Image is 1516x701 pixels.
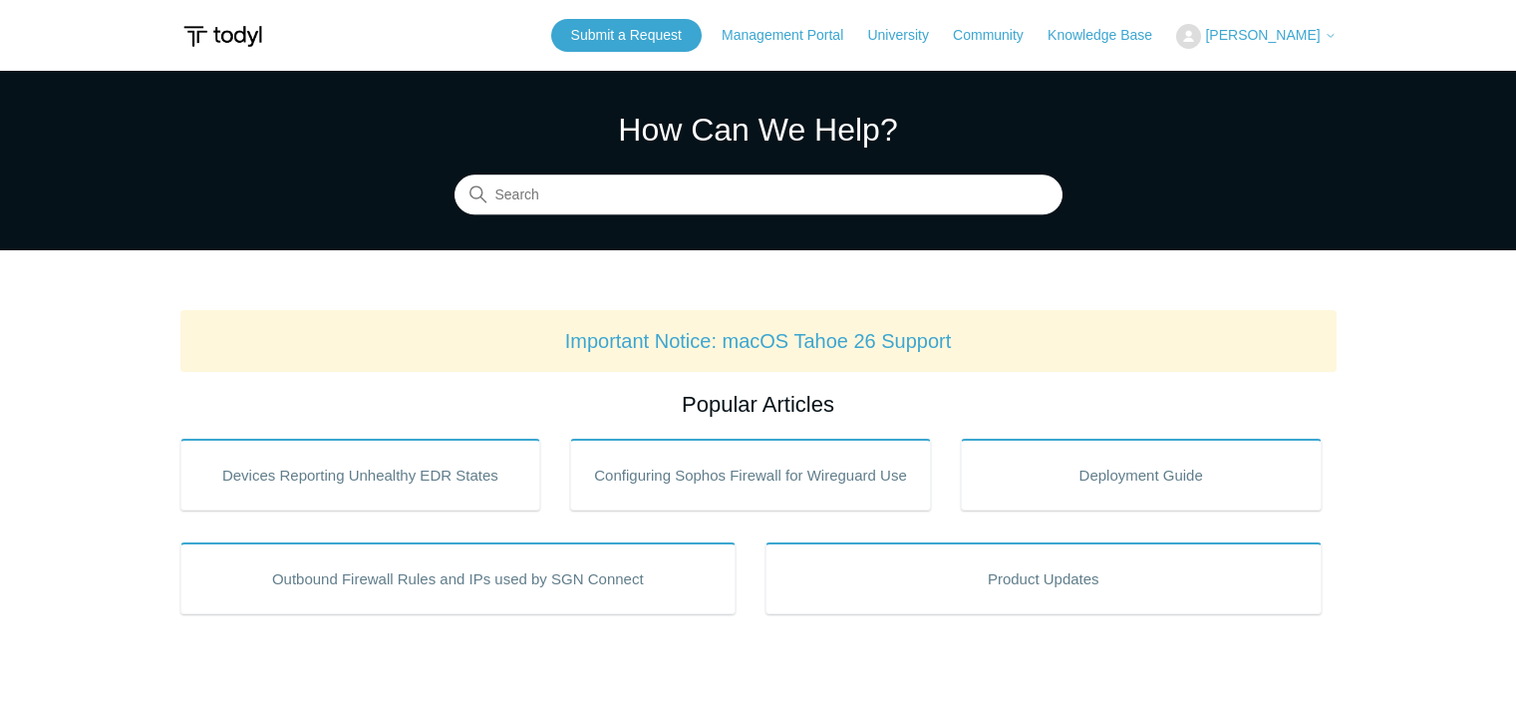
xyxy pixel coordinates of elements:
[551,19,702,52] a: Submit a Request
[953,25,1044,46] a: Community
[765,542,1322,614] a: Product Updates
[1048,25,1172,46] a: Knowledge Base
[180,388,1337,421] h2: Popular Articles
[961,439,1322,511] a: Deployment Guide
[722,25,863,46] a: Management Portal
[867,25,948,46] a: University
[180,439,541,511] a: Devices Reporting Unhealthy EDR States
[180,542,737,614] a: Outbound Firewall Rules and IPs used by SGN Connect
[565,330,952,352] a: Important Notice: macOS Tahoe 26 Support
[570,439,931,511] a: Configuring Sophos Firewall for Wireguard Use
[180,18,265,55] img: Todyl Support Center Help Center home page
[455,106,1062,154] h1: How Can We Help?
[1176,24,1336,49] button: [PERSON_NAME]
[1205,27,1320,43] span: [PERSON_NAME]
[455,175,1062,215] input: Search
